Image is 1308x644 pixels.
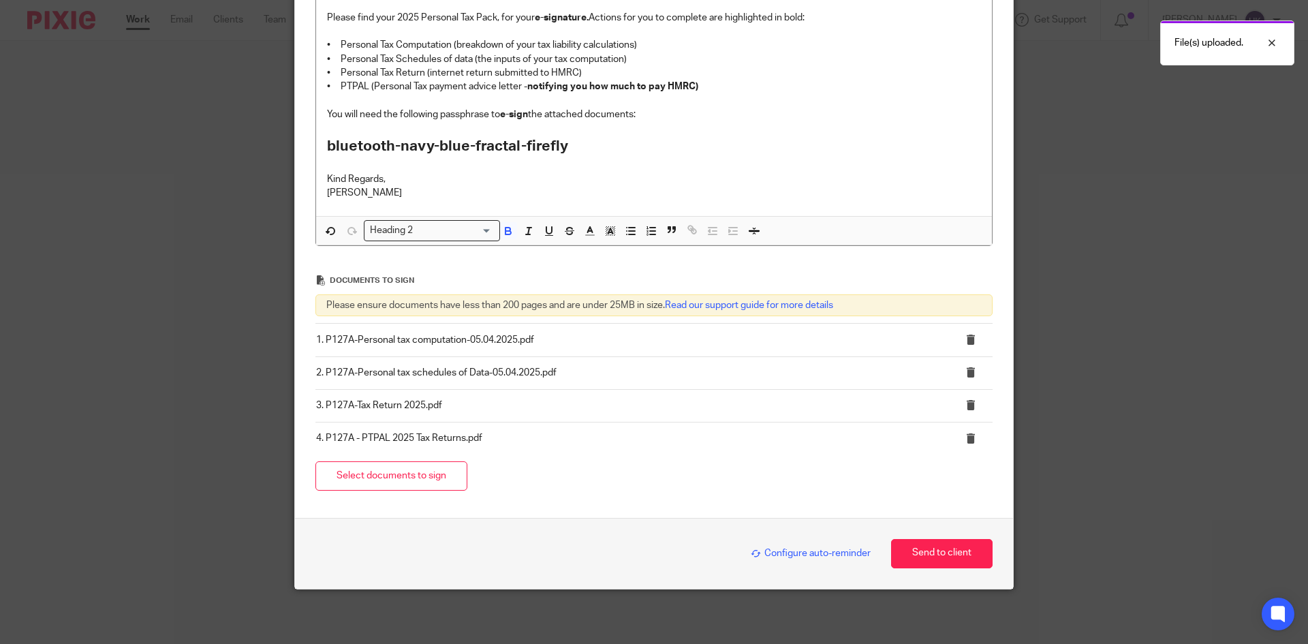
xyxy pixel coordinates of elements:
[327,186,981,200] p: [PERSON_NAME]
[751,549,871,558] span: Configure auto-reminder
[367,224,416,238] span: Heading 2
[316,333,935,347] p: 1. P127A-Personal tax computation-05.04.2025.pdf
[316,431,935,445] p: 4. P127A - PTPAL 2025 Tax Returns.pdf
[327,52,981,66] p: • Personal Tax Schedules of data (the inputs of your tax computation)
[364,220,500,241] div: Search for option
[500,110,528,119] strong: e-sign
[315,294,993,316] div: Please ensure documents have less than 200 pages and are under 25MB in size.
[315,461,467,491] button: Select documents to sign
[316,399,935,412] p: 3. P127A-Tax Return 2025.pdf
[327,11,981,25] p: Please find your 2025 Personal Tax Pack, for your Actions for you to complete are highlighted in ...
[327,80,981,93] p: • PTPAL (Personal Tax payment advice letter -
[891,539,993,568] button: Send to client
[527,82,698,91] strong: notifying you how much to pay HMRC)
[535,13,589,22] strong: e-signature.
[665,301,833,310] a: Read our support guide for more details
[327,108,981,121] p: You will need the following passphrase to the attached documents:
[418,224,492,238] input: Search for option
[327,66,981,80] p: • Personal Tax Return (internet return submitted to HMRC)
[316,366,935,380] p: 2. P127A-Personal tax schedules of Data-05.04.2025.pdf
[1174,36,1243,50] p: File(s) uploaded.
[330,277,414,284] span: Documents to sign
[327,172,981,186] p: Kind Regards,
[327,139,568,153] strong: bluetooth-navy-blue-fractal-firefly
[327,38,981,52] p: • Personal Tax Computation (breakdown of your tax liability calculations)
